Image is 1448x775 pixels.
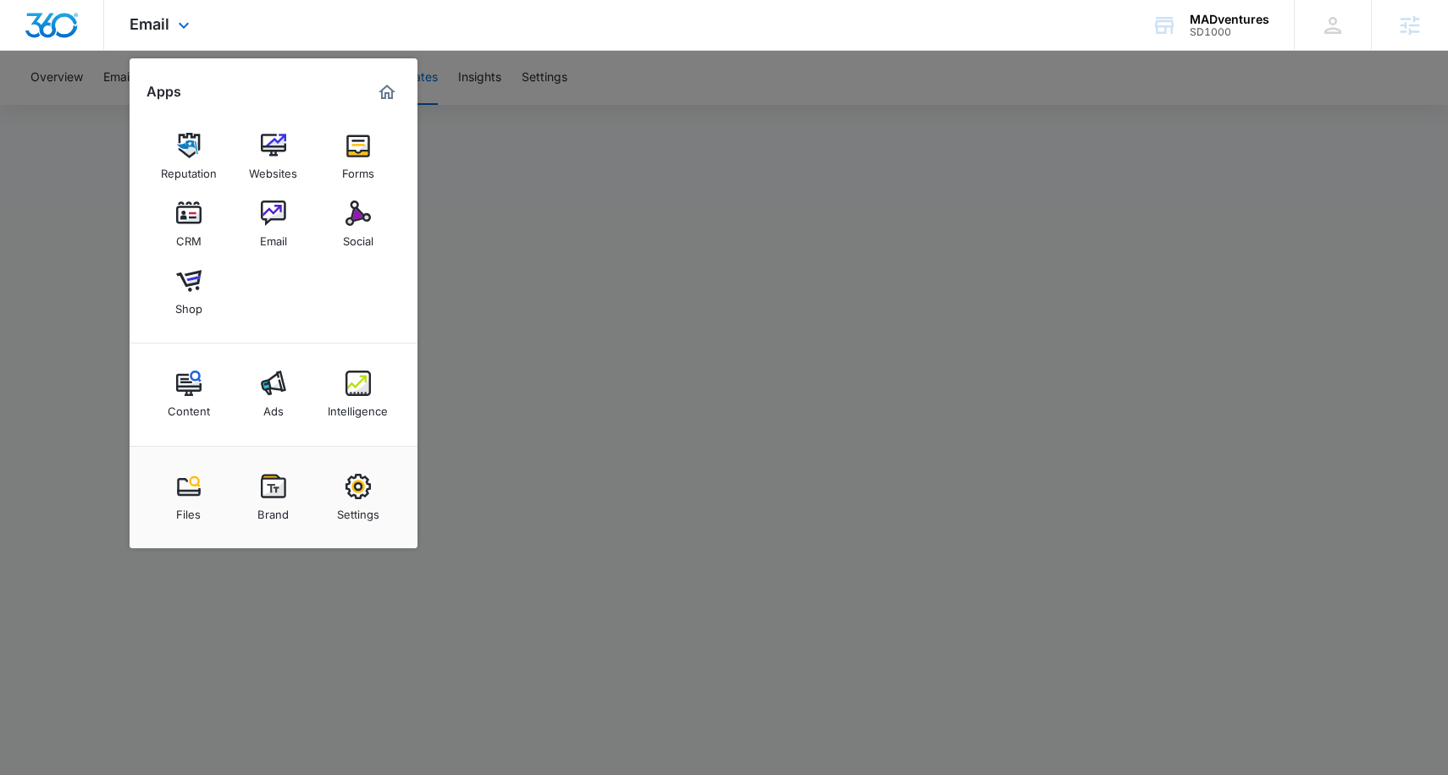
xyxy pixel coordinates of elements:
a: Intelligence [326,362,390,426]
a: Websites [241,124,306,189]
h2: Apps [146,84,181,100]
div: account id [1190,26,1269,38]
a: Email [241,192,306,256]
span: Email [130,15,169,33]
div: Reputation [161,158,217,180]
div: Email [260,226,287,248]
div: Brand [257,499,289,521]
a: Settings [326,465,390,530]
div: CRM [176,226,202,248]
a: Reputation [157,124,221,189]
div: Websites [249,158,297,180]
a: Files [157,465,221,530]
a: Social [326,192,390,256]
div: Ads [263,396,284,418]
div: account name [1190,13,1269,26]
a: Forms [326,124,390,189]
div: Social [343,226,373,248]
a: Content [157,362,221,426]
a: Ads [241,362,306,426]
div: Files [176,499,201,521]
div: Intelligence [328,396,388,418]
div: Shop [175,294,202,316]
div: Content [168,396,210,418]
a: CRM [157,192,221,256]
a: Marketing 360® Dashboard [373,79,401,106]
a: Brand [241,465,306,530]
div: Settings [337,499,379,521]
a: Shop [157,260,221,324]
div: Forms [342,158,374,180]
